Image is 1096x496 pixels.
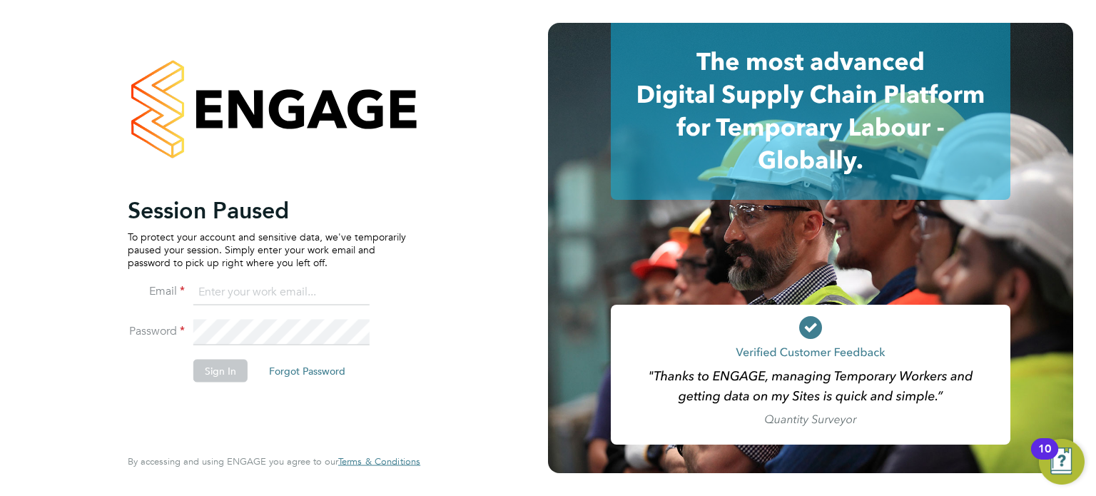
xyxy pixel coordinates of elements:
[193,359,248,382] button: Sign In
[258,359,357,382] button: Forgot Password
[128,323,185,338] label: Password
[193,280,370,305] input: Enter your work email...
[128,230,406,269] p: To protect your account and sensitive data, we've temporarily paused your session. Simply enter y...
[1038,449,1051,467] div: 10
[338,455,420,467] span: Terms & Conditions
[1039,439,1085,485] button: Open Resource Center, 10 new notifications
[128,455,420,467] span: By accessing and using ENGAGE you agree to our
[128,196,406,224] h2: Session Paused
[128,283,185,298] label: Email
[338,456,420,467] a: Terms & Conditions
